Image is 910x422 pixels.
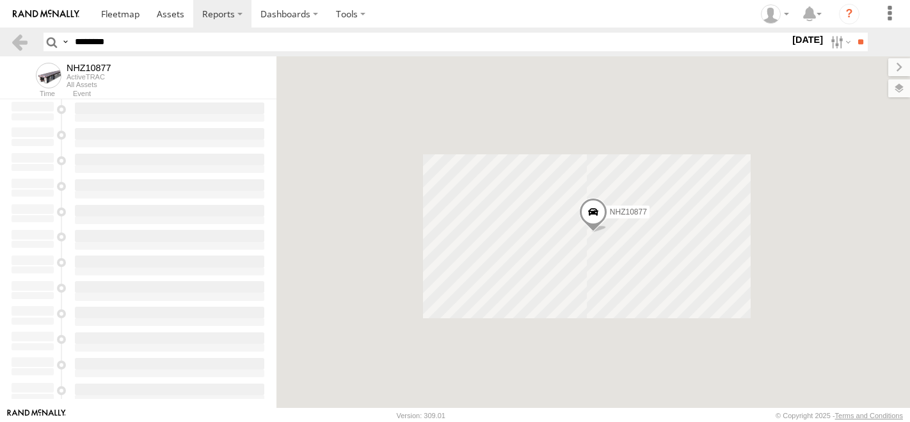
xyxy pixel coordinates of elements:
[67,63,111,73] div: NHZ10877 - View Asset History
[826,33,853,51] label: Search Filter Options
[756,4,794,24] div: Zulema McIntosch
[67,81,111,88] div: All Assets
[397,412,445,419] div: Version: 309.01
[610,207,647,216] span: NHZ10877
[67,73,111,81] div: ActiveTRAC
[776,412,903,419] div: © Copyright 2025 -
[10,91,55,97] div: Time
[13,10,79,19] img: rand-logo.svg
[73,91,276,97] div: Event
[10,33,29,51] a: Back to previous Page
[835,412,903,419] a: Terms and Conditions
[7,409,66,422] a: Visit our Website
[839,4,859,24] i: ?
[790,33,826,47] label: [DATE]
[60,33,70,51] label: Search Query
